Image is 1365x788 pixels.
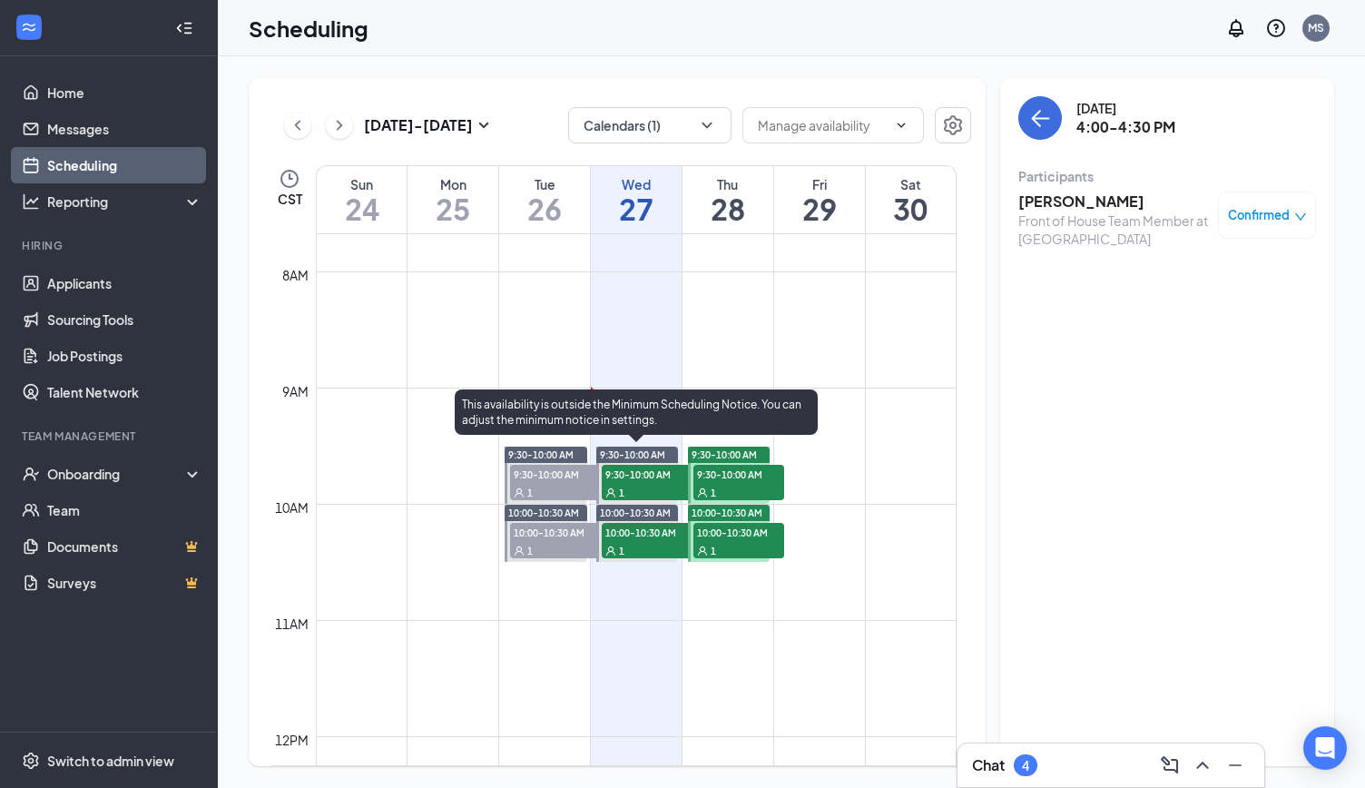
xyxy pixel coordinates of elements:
span: 9:30-10:00 AM [600,448,665,461]
a: Talent Network [47,374,202,410]
div: Front of House Team Member at [GEOGRAPHIC_DATA] [1018,212,1209,248]
div: Reporting [47,192,203,211]
svg: WorkstreamLogo [20,18,38,36]
svg: UserCheck [22,465,40,483]
button: ChevronUp [1188,751,1217,780]
span: 10:00-10:30 AM [602,523,692,541]
svg: ComposeMessage [1159,754,1181,776]
h3: [PERSON_NAME] [1018,192,1209,212]
span: 9:30-10:00 AM [602,465,692,483]
button: back-button [1018,96,1062,140]
a: August 25, 2025 [408,166,498,233]
button: ComposeMessage [1155,751,1184,780]
div: Hiring [22,238,199,253]
h1: 25 [408,193,498,224]
button: ChevronLeft [284,112,311,139]
h1: 24 [317,193,407,224]
span: 10:00-10:30 AM [692,507,762,519]
span: 10:00-10:30 AM [508,507,579,519]
h1: 30 [866,193,956,224]
svg: User [605,546,616,557]
a: August 27, 2025 [591,166,682,233]
a: Scheduling [47,147,202,183]
h1: 27 [591,193,682,224]
div: 4 [1022,758,1029,773]
div: Thu [682,175,773,193]
input: Manage availability [758,115,887,135]
span: 9:30-10:00 AM [510,465,601,483]
h3: [DATE] - [DATE] [364,115,473,135]
div: Sun [317,175,407,193]
div: Participants [1018,167,1316,185]
svg: ChevronDown [894,118,908,133]
span: down [1294,211,1307,223]
span: Confirmed [1228,206,1290,224]
a: August 24, 2025 [317,166,407,233]
span: 10:00-10:30 AM [693,523,784,541]
a: DocumentsCrown [47,528,202,565]
svg: Analysis [22,192,40,211]
h1: Scheduling [249,13,368,44]
div: Team Management [22,428,199,444]
h3: Chat [972,755,1005,775]
span: 9:30-10:00 AM [692,448,757,461]
div: Mon [408,175,498,193]
svg: ChevronUp [1192,754,1213,776]
span: 10:00-10:30 AM [600,507,671,519]
svg: Notifications [1225,17,1247,39]
div: This availability is outside the Minimum Scheduling Notice. You can adjust the minimum notice in ... [455,389,818,435]
svg: Clock [279,168,300,190]
span: 9:30-10:00 AM [508,448,574,461]
svg: Settings [22,752,40,770]
a: August 26, 2025 [499,166,590,233]
h3: 4:00-4:30 PM [1076,117,1175,137]
button: ChevronRight [326,112,353,139]
svg: ChevronLeft [289,114,307,136]
a: August 28, 2025 [682,166,773,233]
a: August 30, 2025 [866,166,956,233]
a: Job Postings [47,338,202,374]
span: 1 [527,545,533,557]
span: 1 [619,545,624,557]
h1: 29 [774,193,865,224]
button: Settings [935,107,971,143]
svg: Collapse [175,19,193,37]
svg: ChevronRight [330,114,349,136]
div: 11am [271,614,312,634]
button: Minimize [1221,751,1250,780]
svg: QuestionInfo [1265,17,1287,39]
h1: 26 [499,193,590,224]
div: 12pm [271,730,312,750]
a: SurveysCrown [47,565,202,601]
div: Sat [866,175,956,193]
div: Wed [591,175,682,193]
svg: User [514,546,525,557]
span: 1 [527,487,533,499]
a: Applicants [47,265,202,301]
svg: User [697,546,708,557]
button: Calendars (1)ChevronDown [568,107,732,143]
span: 1 [711,487,716,499]
a: Sourcing Tools [47,301,202,338]
div: Onboarding [47,465,187,483]
span: 10:00-10:30 AM [510,523,601,541]
a: Home [47,74,202,111]
div: Switch to admin view [47,752,174,770]
span: 1 [619,487,624,499]
a: August 29, 2025 [774,166,865,233]
svg: User [697,488,708,498]
svg: Settings [942,114,964,136]
div: [DATE] [1076,99,1175,117]
a: Team [47,492,202,528]
svg: Minimize [1224,754,1246,776]
div: 10am [271,497,312,517]
h1: 28 [682,193,773,224]
div: Open Intercom Messenger [1303,726,1347,770]
svg: ChevronDown [698,116,716,134]
a: Messages [47,111,202,147]
span: 1 [711,545,716,557]
div: 9am [279,381,312,401]
svg: User [605,488,616,498]
svg: User [514,488,525,498]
